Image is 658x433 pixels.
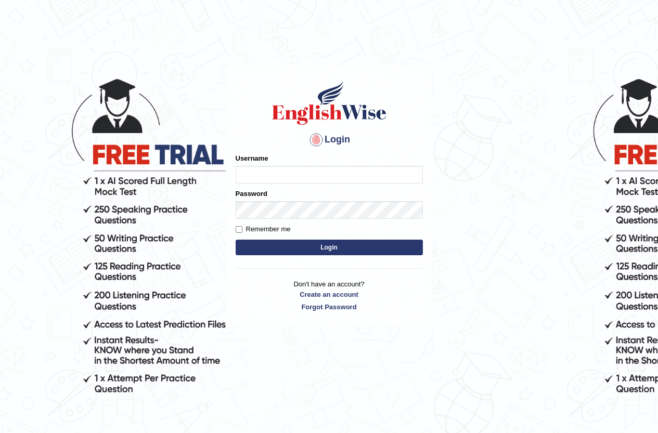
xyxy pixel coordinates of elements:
img: Logo of English Wise sign in for intelligent practice with AI [270,80,389,126]
a: Create an account [236,290,423,299]
label: Remember me [236,224,291,234]
label: Username [236,153,268,163]
label: Password [236,189,267,199]
p: Don't have an account? [236,279,423,311]
input: Remember me [236,226,242,233]
h4: Login [236,132,423,148]
a: Forgot Password [236,302,423,312]
button: Login [236,240,423,255]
